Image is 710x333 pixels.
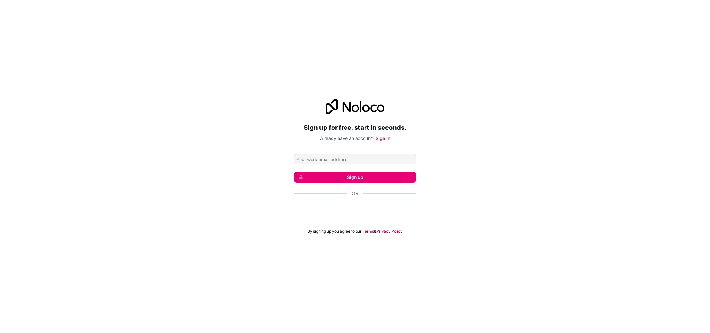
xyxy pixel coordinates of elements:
[294,172,416,183] button: Sign up
[307,229,362,234] span: By signing up you agree to our
[320,135,374,141] span: Already have an account?
[294,122,416,133] h2: Sign up for free, start in seconds.
[363,229,374,234] a: Terms
[374,229,377,234] span: &
[294,154,416,164] input: Email address
[376,135,390,141] a: Sign in
[352,190,358,197] span: Or
[377,229,403,234] a: Privacy Policy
